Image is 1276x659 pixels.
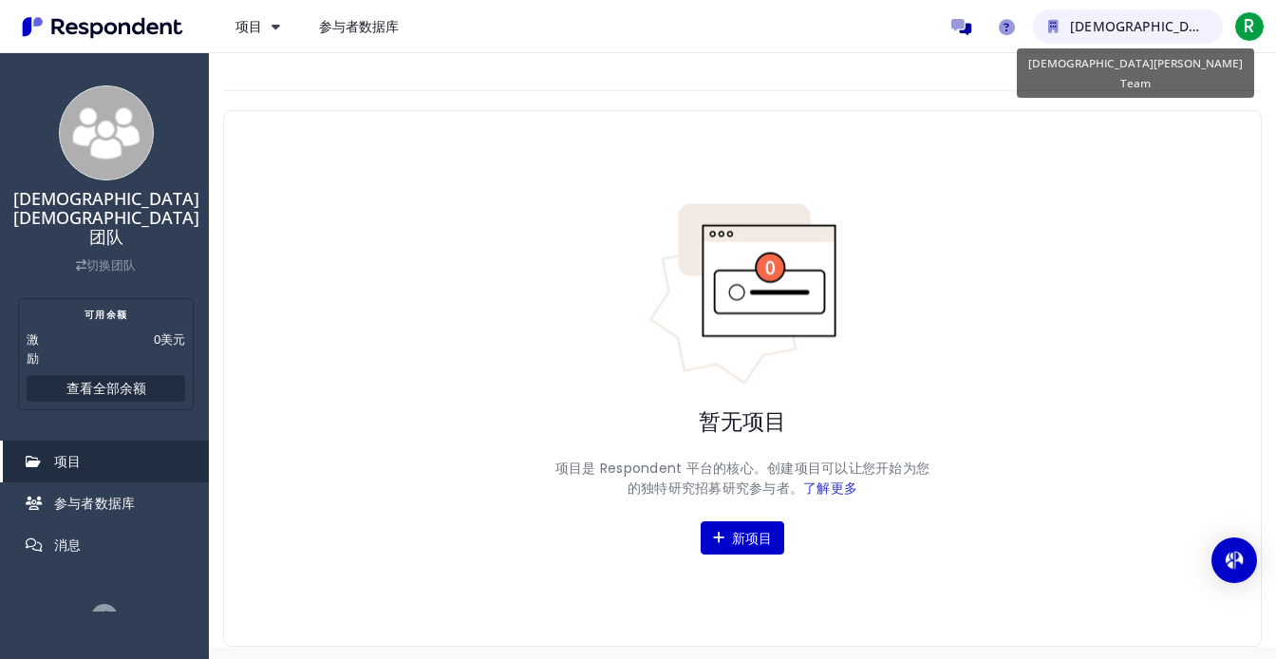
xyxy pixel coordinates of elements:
font: 项目是 Respondent 平台的核心。创建项目可以让您开始为您的独特研究招募研究参与者。 [555,459,929,498]
div: 打开 Intercom Messenger [1211,537,1257,583]
font: [DEMOGRAPHIC_DATA][DEMOGRAPHIC_DATA]团队 [13,187,199,248]
font: 切换团队 [86,257,136,273]
font: 消息 [54,536,82,554]
img: 没有项目指标 [647,202,837,386]
a: 帮助和支持 [987,8,1025,46]
font: 激励 [27,330,39,367]
button: 项目 [220,9,296,44]
button: 新项目 [701,521,784,555]
button: 查看全部余额 [27,375,185,402]
a: 参与者数据库 [304,9,415,44]
section: 余额摘要 [18,298,194,410]
a: 消息参与者 [942,8,980,46]
img: team_avatar_256.png [59,85,154,180]
img: 答辩人 [15,11,190,43]
font: 参与者数据库 [54,494,136,512]
a: 切换团队 [76,257,136,273]
button: 北欧华人基督教会团队 [1033,9,1223,44]
font: 项目 [54,452,82,470]
font: 参与者数据库 [319,17,400,35]
font: R [1244,13,1255,39]
font: 暂无项目 [699,406,786,437]
font: 0美元 [154,330,185,348]
font: 可用余额 [84,308,128,321]
button: R [1230,9,1268,44]
span: [DEMOGRAPHIC_DATA][PERSON_NAME] Team [1028,55,1243,90]
a: 了解更多 [803,479,857,498]
font: 项目 [235,17,262,35]
font: 新项目 [732,529,772,547]
font: 查看全部余额 [66,379,146,397]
